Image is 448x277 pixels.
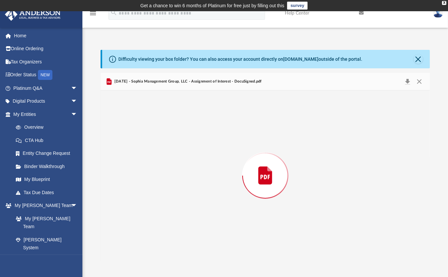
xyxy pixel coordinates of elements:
[38,70,52,80] div: NEW
[9,186,87,199] a: Tax Due Dates
[71,199,84,213] span: arrow_drop_down
[287,2,308,10] a: survey
[71,82,84,95] span: arrow_drop_down
[9,254,84,267] a: Client Referrals
[9,134,87,147] a: CTA Hub
[5,68,87,82] a: Order StatusNEW
[5,29,87,42] a: Home
[71,108,84,121] span: arrow_drop_down
[9,233,84,254] a: [PERSON_NAME] System
[5,199,84,212] a: My [PERSON_NAME] Teamarrow_drop_down
[5,42,87,55] a: Online Ordering
[140,2,284,10] div: Get a chance to win 6 months of Platinum for free just by filling out this
[101,73,430,261] div: Preview
[9,212,81,233] a: My [PERSON_NAME] Team
[89,13,97,17] a: menu
[5,95,87,108] a: Digital Productsarrow_drop_down
[9,160,87,173] a: Binder Walkthrough
[118,56,362,63] div: Difficulty viewing your box folder? You can also access your account directly on outside of the p...
[9,173,84,186] a: My Blueprint
[5,108,87,121] a: My Entitiesarrow_drop_down
[414,54,423,64] button: Close
[442,1,446,5] div: close
[402,77,414,86] button: Download
[413,77,425,86] button: Close
[9,147,87,160] a: Entity Change Request
[110,9,117,16] i: search
[5,82,87,95] a: Platinum Q&Aarrow_drop_down
[9,121,87,134] a: Overview
[433,8,443,18] img: User Pic
[113,79,262,85] span: [DATE] - Sophia Management Group, LLC - Assignment of Interest - DocuSigned.pdf
[283,56,318,62] a: [DOMAIN_NAME]
[71,95,84,108] span: arrow_drop_down
[3,8,63,21] img: Anderson Advisors Platinum Portal
[5,55,87,68] a: Tax Organizers
[89,9,97,17] i: menu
